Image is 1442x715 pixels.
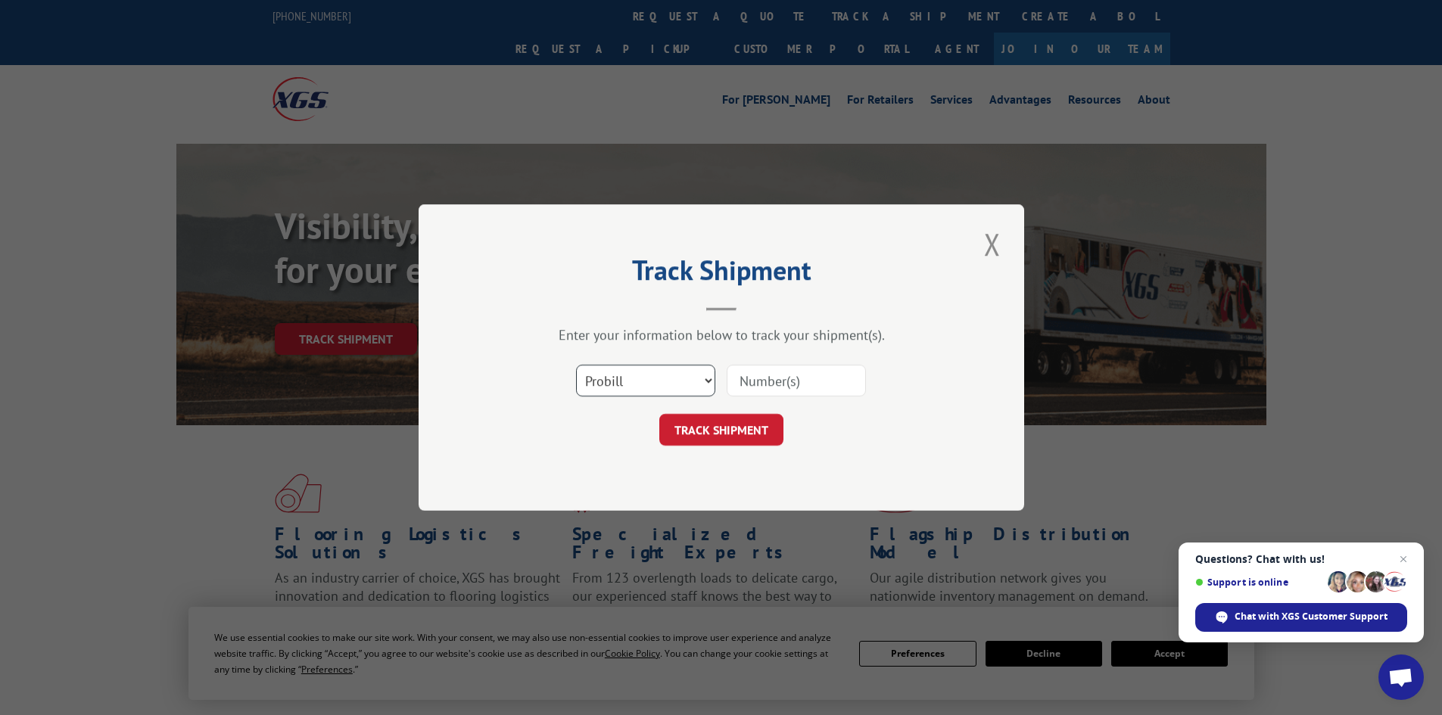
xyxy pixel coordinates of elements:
[1235,610,1387,623] span: Chat with XGS Customer Support
[727,365,866,396] input: Number(s)
[659,414,783,446] button: TRACK SHIPMENT
[1195,553,1407,565] span: Questions? Chat with us!
[1195,603,1407,632] span: Chat with XGS Customer Support
[1378,654,1424,700] a: Open chat
[980,223,1005,265] button: Close modal
[494,326,948,344] div: Enter your information below to track your shipment(s).
[1195,577,1322,588] span: Support is online
[494,260,948,288] h2: Track Shipment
